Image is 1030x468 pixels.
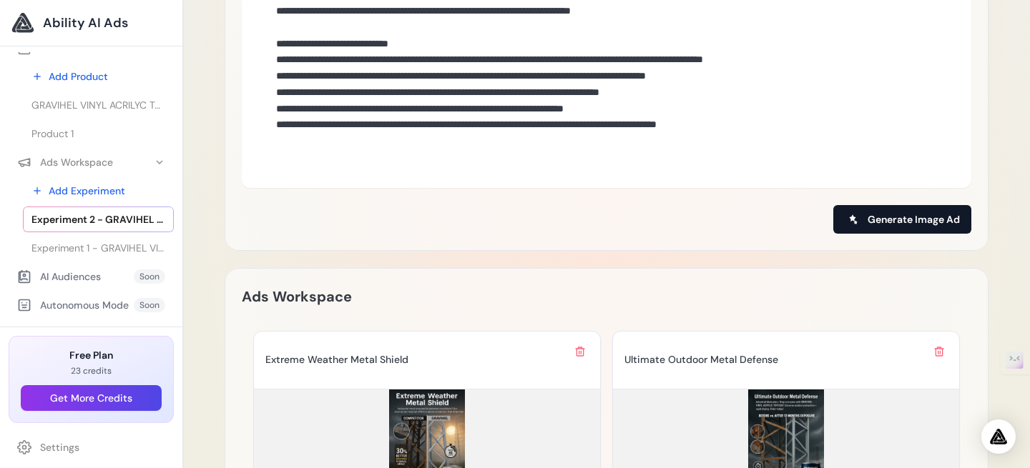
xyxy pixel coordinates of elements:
button: Get More Credits [21,385,162,411]
span: Soon [134,269,165,284]
h3: Free Plan [21,348,162,362]
p: 23 credits [21,365,162,377]
div: Ads Workspace [17,155,113,169]
div: Open Intercom Messenger [981,419,1016,454]
button: Generate Image Ad [833,205,971,234]
span: Experiment 2 - GRAVIHEL VINYL ACRILYC TOPCOAT 301 - 002 SEMI MATT/SATIN [31,212,165,226]
span: Product 1 [31,126,74,141]
a: GRAVIHEL VINYL ACRILYC TOPCOAT 301 - 002 SEMI MATT/SATIN [23,92,174,118]
div: Extreme Weather Metal Shield [265,354,566,367]
span: Soon [134,298,165,312]
span: Ability AI Ads [43,13,128,33]
a: Add Experiment [23,178,174,204]
a: Add Product [23,64,174,89]
a: Settings [9,434,174,460]
div: Autonomous Mode [17,298,129,312]
a: Experiment 1 - GRAVIHEL VINYL ACRILYC TOPCOAT 301 - 002 SEMI MATT/SATIN [23,235,174,261]
a: Product 1 [23,121,174,146]
span: Experiment 1 - GRAVIHEL VINYL ACRILYC TOPCOAT 301 - 002 SEMI MATT/SATIN [31,241,165,255]
span: Generate Image Ad [868,212,960,226]
div: Ultimate Outdoor Metal Defense [624,354,925,367]
a: Experiment 2 - GRAVIHEL VINYL ACRILYC TOPCOAT 301 - 002 SEMI MATT/SATIN [23,206,174,232]
span: GRAVIHEL VINYL ACRILYC TOPCOAT 301 - 002 SEMI MATT/SATIN [31,98,165,112]
h2: Ads Workspace [242,285,352,308]
button: Ads Workspace [9,149,174,175]
a: Ability AI Ads [11,11,171,34]
div: AI Audiences [17,269,101,284]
